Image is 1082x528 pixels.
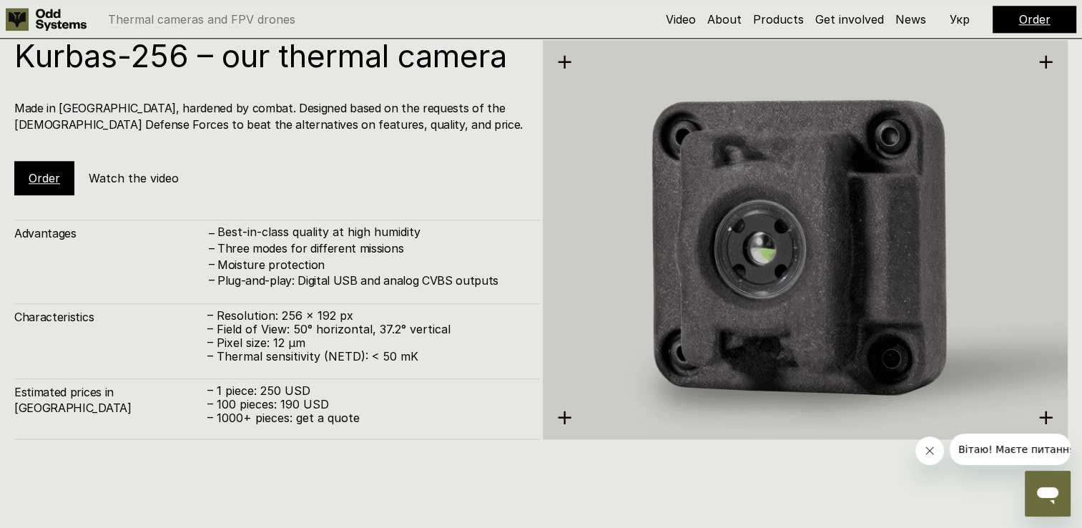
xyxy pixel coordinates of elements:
[207,309,526,323] p: – Resolution: 256 x 192 px
[217,240,526,256] h4: Three modes for different missions
[1019,12,1051,26] a: Order
[207,323,526,336] p: – Field of View: 50° horizontal, 37.2° vertical
[209,272,215,288] h4: –
[14,100,526,132] h4: Made in [GEOGRAPHIC_DATA], hardened by combat. Designed based on the requests of the [DEMOGRAPHIC...
[108,14,295,25] p: Thermal cameras and FPV drones
[14,384,207,416] h4: Estimated prices in [GEOGRAPHIC_DATA]
[29,171,60,185] a: Order
[207,350,526,363] p: – Thermal sensitivity (NETD): < 50 mK
[815,12,884,26] a: Get involved
[14,225,207,241] h4: Advantages
[9,10,131,21] span: Вітаю! Маєте питання?
[217,273,526,288] h4: Plug-and-play: Digital USB and analog CVBS outputs
[1025,471,1071,517] iframe: Button to launch messaging window
[217,257,526,273] h4: Moisture protection
[707,12,742,26] a: About
[207,398,526,411] p: – 100 pieces: 190 USD
[753,12,804,26] a: Products
[666,12,696,26] a: Video
[950,434,1071,465] iframe: Message from company
[14,40,526,72] h1: Kurbas-256 – our thermal camera
[14,309,207,325] h4: Characteristics
[217,225,526,239] p: Best-in-class quality at high humidity
[207,336,526,350] p: – Pixel size: 12 µm
[207,411,526,425] p: – 1000+ pieces: get a quote
[209,256,215,272] h4: –
[209,240,215,255] h4: –
[915,436,944,465] iframe: Close message
[895,12,926,26] a: News
[207,384,526,398] p: – 1 piece: 250 USD
[950,14,970,25] p: Укр
[209,225,215,240] h4: –
[89,170,179,186] h5: Watch the video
